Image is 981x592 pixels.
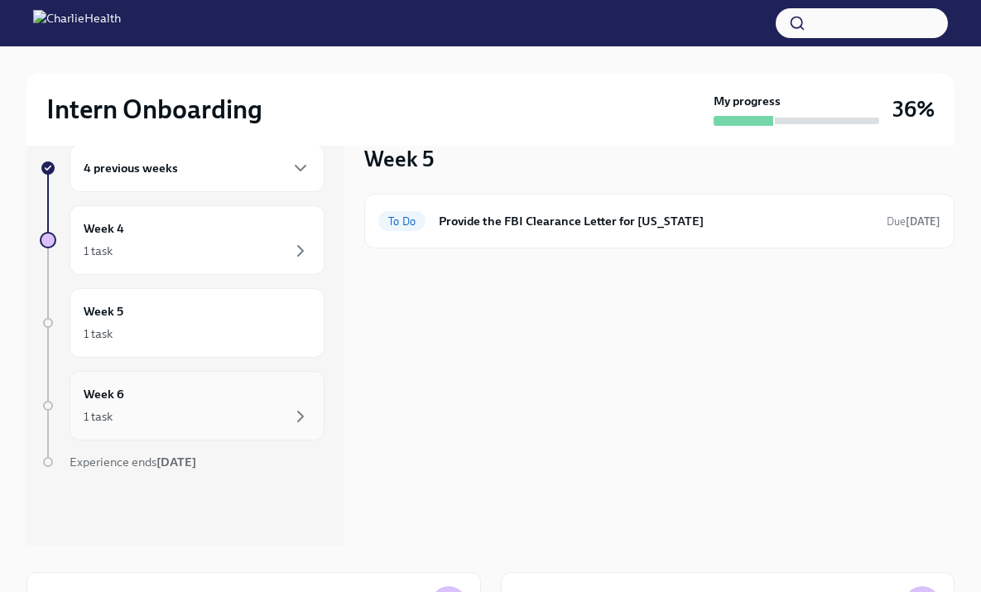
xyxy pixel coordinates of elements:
strong: [DATE] [906,215,940,228]
a: Week 51 task [40,288,325,358]
h2: Intern Onboarding [46,93,262,126]
h6: Week 4 [84,219,124,238]
div: 1 task [84,243,113,259]
h3: 36% [892,94,935,124]
div: 1 task [84,325,113,342]
div: 1 task [84,408,113,425]
strong: [DATE] [156,455,196,469]
a: To DoProvide the FBI Clearance Letter for [US_STATE]Due[DATE] [378,208,940,234]
img: CharlieHealth [33,10,121,36]
h6: Week 6 [84,385,124,403]
h6: Provide the FBI Clearance Letter for [US_STATE] [439,212,873,230]
a: Week 61 task [40,371,325,440]
div: 4 previous weeks [70,144,325,192]
h6: 4 previous weeks [84,159,178,177]
h6: Week 5 [84,302,123,320]
span: Experience ends [70,455,196,469]
strong: My progress [714,93,781,109]
span: October 8th, 2025 10:00 [887,214,940,229]
span: To Do [378,215,426,228]
h3: Week 5 [364,144,434,174]
span: Due [887,215,940,228]
a: Week 41 task [40,205,325,275]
